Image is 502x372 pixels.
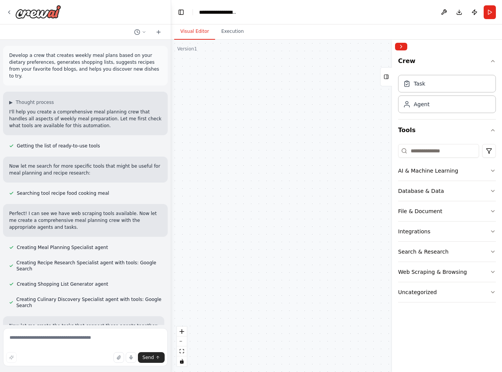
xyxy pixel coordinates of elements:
[174,24,215,40] button: Visual Editor
[15,5,61,19] img: Logo
[395,43,407,50] button: Collapse right sidebar
[17,281,108,287] span: Creating Shopping List Generator agent
[398,242,496,262] button: Search & Research
[398,167,458,175] div: AI & Machine Learning
[9,99,13,105] span: ▶
[177,327,187,336] button: zoom in
[215,24,250,40] button: Execution
[177,356,187,366] button: toggle interactivity
[16,296,162,309] span: Creating Culinary Discovery Specialist agent with tools: Google Search
[9,99,54,105] button: ▶Thought process
[398,141,496,309] div: Tools
[398,53,496,72] button: Crew
[131,27,149,37] button: Switch to previous chat
[9,210,162,231] p: Perfect! I can see we have web scraping tools available. Now let me create a comprehensive meal p...
[177,46,197,52] div: Version 1
[398,268,467,276] div: Web Scraping & Browsing
[9,322,158,329] p: Now let me create the tasks that connect these agents together:
[398,181,496,201] button: Database & Data
[398,262,496,282] button: Web Scraping & Browsing
[143,354,154,361] span: Send
[199,8,237,16] nav: breadcrumb
[389,40,395,372] button: Toggle Sidebar
[9,108,162,129] p: I'll help you create a comprehensive meal planning crew that handles all aspects of weekly meal p...
[17,190,109,196] span: Searching tool recipe food cooking meal
[17,244,108,251] span: Creating Meal Planning Specialist agent
[177,346,187,356] button: fit view
[398,207,442,215] div: File & Document
[398,288,437,296] div: Uncategorized
[16,260,162,272] span: Creating Recipe Research Specialist agent with tools: Google Search
[126,352,136,363] button: Click to speak your automation idea
[9,163,162,176] p: Now let me search for more specific tools that might be useful for meal planning and recipe resea...
[152,27,165,37] button: Start a new chat
[177,336,187,346] button: zoom out
[398,187,444,195] div: Database & Data
[398,228,430,235] div: Integrations
[177,327,187,366] div: React Flow controls
[17,143,100,149] span: Getting the list of ready-to-use tools
[398,161,496,181] button: AI & Machine Learning
[113,352,124,363] button: Upload files
[414,100,429,108] div: Agent
[398,222,496,241] button: Integrations
[398,120,496,141] button: Tools
[398,248,449,256] div: Search & Research
[398,282,496,302] button: Uncategorized
[138,352,165,363] button: Send
[6,352,17,363] button: Improve this prompt
[176,7,186,18] button: Hide left sidebar
[16,99,54,105] span: Thought process
[398,72,496,119] div: Crew
[9,52,162,79] p: Develop a crew that creates weekly meal plans based on your dietary preferences, generates shoppi...
[398,201,496,221] button: File & Document
[414,80,425,87] div: Task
